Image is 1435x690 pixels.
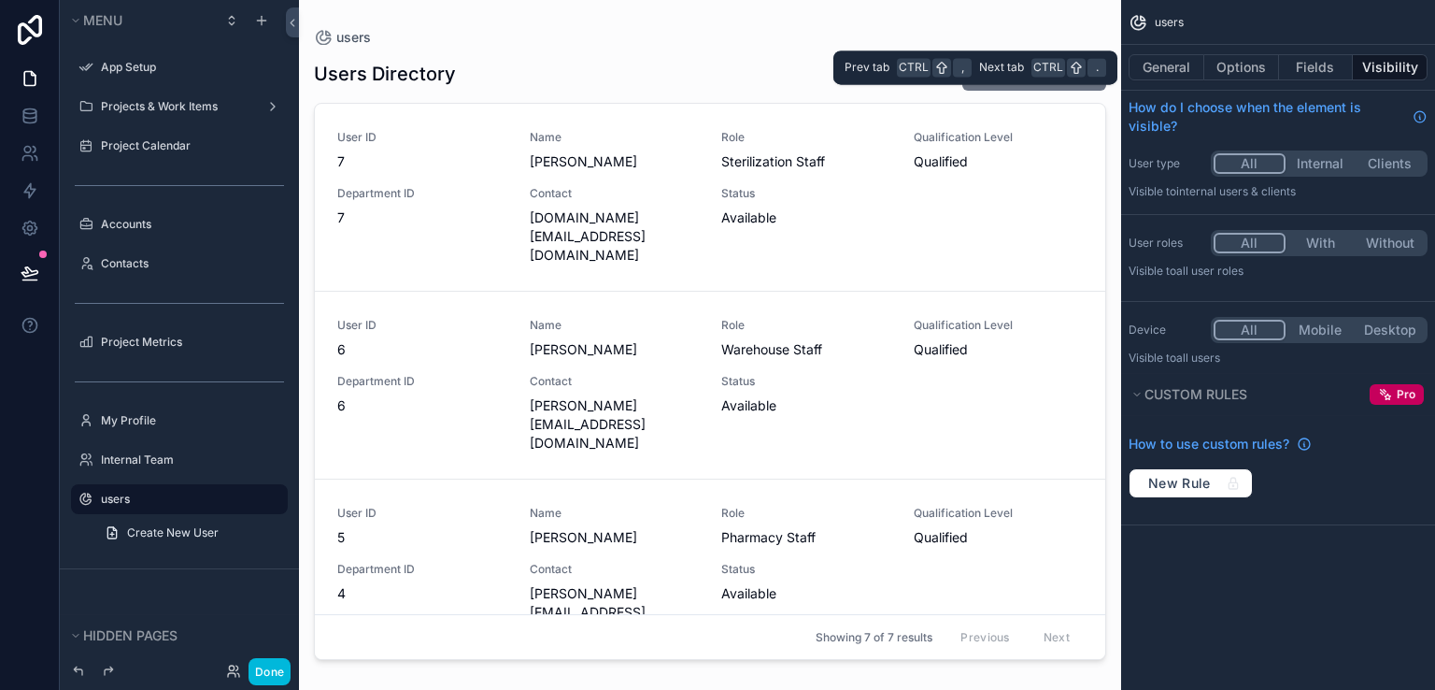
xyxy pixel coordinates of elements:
span: How do I choose when the element is visible? [1129,98,1405,136]
span: New Rule [1141,475,1218,492]
span: all users [1176,351,1220,365]
span: All user roles [1176,264,1243,278]
span: . [1089,60,1104,75]
button: General [1129,54,1204,80]
span: users [1155,15,1184,30]
label: Accounts [101,217,277,232]
span: Next tab [979,60,1024,75]
span: Custom rules [1144,386,1247,402]
span: Showing 7 of 7 results [816,630,932,645]
button: All [1214,233,1286,253]
span: Internal users & clients [1176,184,1296,198]
span: Hidden pages [83,627,178,643]
button: With [1286,233,1356,253]
button: All [1214,153,1286,174]
span: Ctrl [1031,58,1065,77]
label: Internal Team [101,453,277,467]
span: Menu [83,12,122,28]
button: Done [249,658,291,685]
button: Desktop [1355,320,1425,340]
button: Clients [1355,153,1425,174]
label: App Setup [101,60,277,75]
span: Ctrl [897,58,931,77]
span: How to use custom rules? [1129,435,1289,453]
label: Contacts [101,256,277,271]
label: Projects & Work Items [101,99,250,114]
button: Visibility [1353,54,1428,80]
a: Create New User [93,518,288,548]
button: Mobile [1286,320,1356,340]
button: Fields [1279,54,1354,80]
label: User roles [1129,236,1203,251]
a: How to use custom rules? [1129,435,1312,453]
label: Device [1129,323,1203,338]
span: , [955,60,970,75]
label: Project Metrics [101,335,277,350]
button: Internal [1286,153,1356,174]
button: Without [1355,233,1425,253]
a: How do I choose when the element is visible? [1129,98,1428,136]
p: Visible to [1129,264,1428,279]
span: Prev tab [845,60,889,75]
label: Project Calendar [101,138,277,153]
label: users [101,492,277,507]
button: Custom rules [1129,381,1362,408]
button: Options [1204,54,1279,80]
label: My Profile [101,413,277,428]
p: Visible to [1129,351,1428,366]
span: Pro [1397,387,1415,402]
label: User type [1129,156,1203,171]
button: Hidden pages [67,623,280,649]
button: All [1214,320,1286,340]
button: New Rule [1129,468,1253,498]
p: Visible to [1129,184,1428,199]
button: Menu [67,7,213,34]
span: Create New User [127,525,219,540]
